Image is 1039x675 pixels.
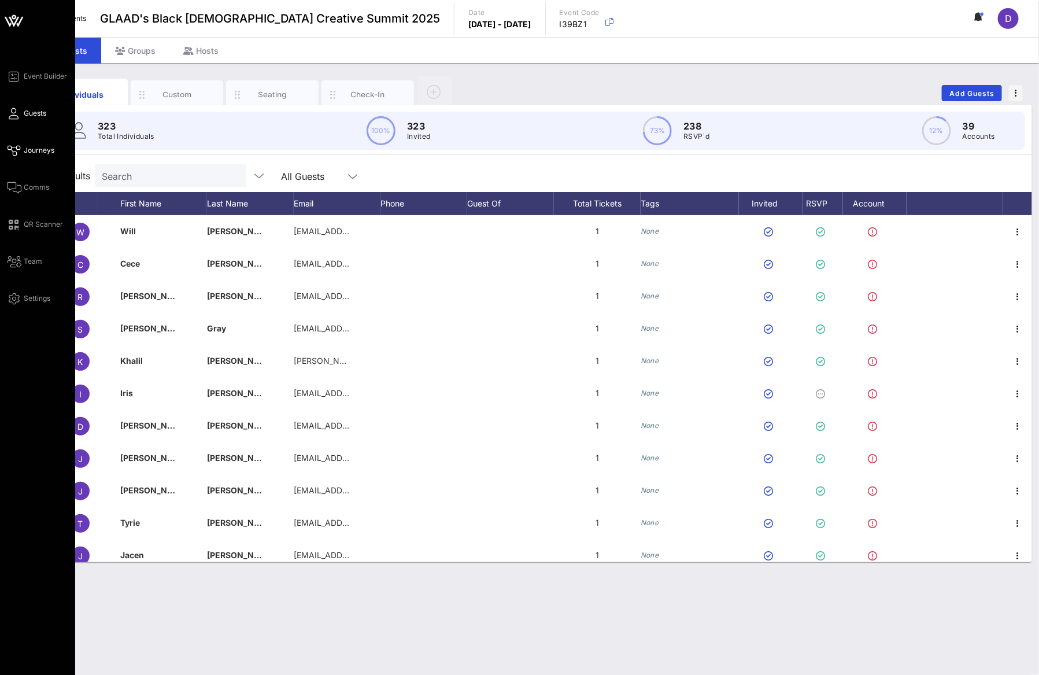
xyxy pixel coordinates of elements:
[207,485,275,495] span: [PERSON_NAME]
[78,486,83,496] span: J
[468,7,531,19] p: Date
[641,389,659,397] i: None
[120,518,140,528] span: Tyrie
[554,345,641,377] div: 1
[207,421,275,430] span: [PERSON_NAME]
[683,131,709,142] p: RSVP`d
[24,108,46,119] span: Guests
[949,89,995,98] span: Add Guests
[294,356,500,366] span: [PERSON_NAME][EMAIL_ADDRESS][DOMAIN_NAME]
[120,388,133,398] span: Iris
[467,192,554,215] div: Guest Of
[998,8,1019,29] div: D
[120,259,140,268] span: Cece
[554,442,641,474] div: 1
[207,259,275,268] span: [PERSON_NAME]
[7,292,50,305] a: Settings
[274,164,367,187] div: All Guests
[342,89,394,100] div: Check-In
[120,291,188,301] span: [PERSON_NAME]
[151,89,203,100] div: Custom
[76,227,84,237] span: W
[24,256,42,267] span: Team
[24,182,49,193] span: Comms
[641,259,659,268] i: None
[554,377,641,410] div: 1
[560,7,600,19] p: Event Code
[641,192,739,215] div: Tags
[120,226,136,236] span: Will
[78,292,83,302] span: R
[7,254,42,268] a: Team
[641,421,659,430] i: None
[963,131,995,142] p: Accounts
[120,192,207,215] div: First Name
[7,180,49,194] a: Comms
[120,323,188,333] span: [PERSON_NAME]
[120,421,188,430] span: [PERSON_NAME]
[641,227,659,235] i: None
[294,421,433,430] span: [EMAIL_ADDRESS][DOMAIN_NAME]
[78,357,83,367] span: K
[78,551,83,561] span: J
[803,192,843,215] div: RSVP
[7,69,67,83] a: Event Builder
[207,192,294,215] div: Last Name
[739,192,803,215] div: Invited
[554,474,641,507] div: 1
[554,215,641,248] div: 1
[98,119,154,133] p: 323
[963,119,995,133] p: 39
[641,518,659,527] i: None
[120,356,143,366] span: Khalil
[7,106,46,120] a: Guests
[56,88,108,101] div: Individuals
[281,171,324,182] div: All Guests
[294,323,433,333] span: [EMAIL_ADDRESS][DOMAIN_NAME]
[77,260,83,270] span: C
[207,550,275,560] span: [PERSON_NAME]
[683,119,709,133] p: 238
[468,19,531,30] p: [DATE] - [DATE]
[407,119,431,133] p: 323
[78,324,83,334] span: S
[554,410,641,442] div: 1
[641,453,659,462] i: None
[554,507,641,539] div: 1
[100,10,440,27] span: GLAAD's Black [DEMOGRAPHIC_DATA] Creative Summit 2025
[120,453,188,463] span: [PERSON_NAME]
[7,217,63,231] a: QR Scanner
[294,453,433,463] span: [EMAIL_ADDRESS][DOMAIN_NAME]
[554,192,641,215] div: Total Tickets
[641,356,659,365] i: None
[294,550,433,560] span: [EMAIL_ADDRESS][DOMAIN_NAME]
[554,539,641,571] div: 1
[294,291,433,301] span: [EMAIL_ADDRESS][DOMAIN_NAME]
[380,192,467,215] div: Phone
[169,38,232,64] div: Hosts
[24,71,67,82] span: Event Builder
[120,485,188,495] span: [PERSON_NAME]
[24,145,54,156] span: Journeys
[641,292,659,300] i: None
[1005,13,1012,24] span: D
[24,293,50,304] span: Settings
[294,259,433,268] span: [EMAIL_ADDRESS][DOMAIN_NAME]
[641,551,659,559] i: None
[101,38,169,64] div: Groups
[207,518,275,528] span: [PERSON_NAME]
[641,324,659,333] i: None
[942,85,1002,101] button: Add Guests
[98,131,154,142] p: Total Individuals
[843,192,907,215] div: Account
[207,226,275,236] span: [PERSON_NAME]
[247,89,298,100] div: Seating
[79,389,82,399] span: I
[407,131,431,142] p: Invited
[294,388,433,398] span: [EMAIL_ADDRESS][DOMAIN_NAME]
[554,248,641,280] div: 1
[554,312,641,345] div: 1
[24,219,63,230] span: QR Scanner
[294,485,433,495] span: [EMAIL_ADDRESS][DOMAIN_NAME]
[78,519,83,529] span: T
